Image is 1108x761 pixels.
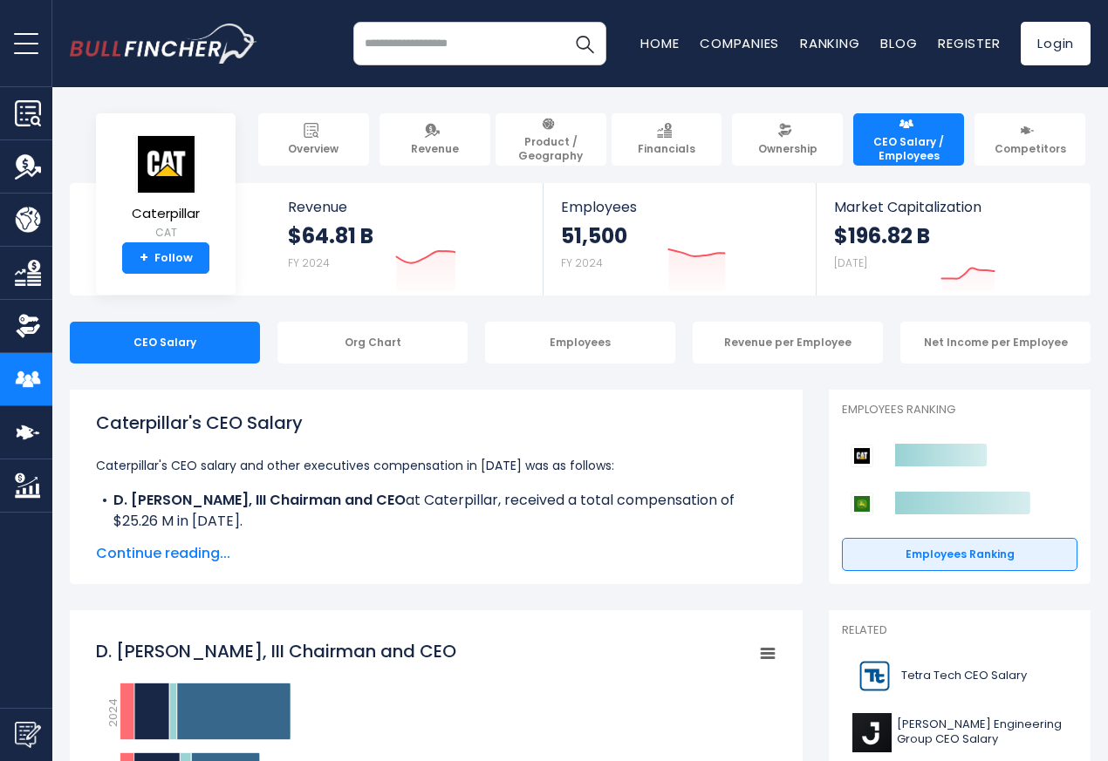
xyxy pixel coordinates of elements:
a: Ranking [800,34,859,52]
span: Financials [638,142,695,156]
a: Register [938,34,1000,52]
div: Org Chart [277,322,468,364]
small: FY 2024 [288,255,330,270]
a: Companies [700,34,779,52]
a: Revenue [380,113,490,166]
div: CEO Salary [70,322,260,364]
img: TTEK logo [852,656,896,696]
span: Revenue [288,199,526,215]
a: Financials [612,113,722,166]
div: Employees [485,322,675,364]
a: Employees Ranking [842,538,1077,571]
small: [DATE] [834,255,867,270]
li: at Caterpillar, received a total compensation of $25.26 M in [DATE]. [96,490,776,532]
span: Continue reading... [96,543,776,564]
a: Go to homepage [70,24,257,64]
span: [PERSON_NAME] Engineering Group CEO Salary [897,717,1067,747]
strong: $64.81 B [288,222,373,249]
div: Net Income per Employee [900,322,1091,364]
a: Product / Geography [496,113,606,166]
img: bullfincher logo [70,24,257,64]
strong: 51,500 [561,222,627,249]
span: Product / Geography [503,135,598,162]
a: Competitors [975,113,1085,166]
span: Competitors [995,142,1066,156]
p: Related [842,623,1077,638]
a: Home [640,34,679,52]
a: Ownership [732,113,843,166]
a: Revenue $64.81 B FY 2024 [270,183,544,296]
text: 2024 [105,698,121,727]
div: Revenue per Employee [693,322,883,364]
a: Tetra Tech CEO Salary [842,652,1077,700]
a: Login [1021,22,1091,65]
span: Tetra Tech CEO Salary [901,669,1027,683]
img: Ownership [15,313,41,339]
img: J logo [852,713,892,752]
p: Caterpillar's CEO salary and other executives compensation in [DATE] was as follows: [96,455,776,476]
a: Caterpillar CAT [131,134,201,243]
small: CAT [132,225,200,241]
span: Market Capitalization [834,199,1071,215]
a: Blog [880,34,917,52]
span: Revenue [411,142,459,156]
span: CEO Salary / Employees [861,135,956,162]
span: Overview [288,142,339,156]
span: Employees [561,199,797,215]
strong: + [140,250,148,266]
strong: $196.82 B [834,222,930,249]
img: Caterpillar competitors logo [851,445,873,467]
span: Caterpillar [132,207,200,221]
button: Search [563,22,606,65]
tspan: D. [PERSON_NAME], III Chairman and CEO [96,639,456,663]
small: FY 2024 [561,255,603,270]
a: CEO Salary / Employees [853,113,964,166]
img: Deere & Company competitors logo [851,493,873,515]
h1: Caterpillar's CEO Salary [96,410,776,436]
b: D. [PERSON_NAME], III Chairman and CEO [113,490,406,510]
a: Employees 51,500 FY 2024 [544,183,815,296]
a: Overview [258,113,369,166]
a: Market Capitalization $196.82 B [DATE] [817,183,1089,296]
span: Ownership [758,142,817,156]
p: Employees Ranking [842,403,1077,418]
a: +Follow [122,242,209,274]
a: [PERSON_NAME] Engineering Group CEO Salary [842,709,1077,757]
